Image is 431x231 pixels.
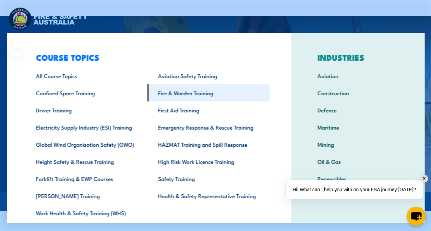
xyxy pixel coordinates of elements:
a: Height Safety & Rescue Training [25,153,147,170]
div: Hi! What can I help you with on your FSA journey [DATE]? [286,180,423,199]
a: Confined Space Training [25,84,147,101]
a: Aviation [307,67,408,84]
a: All Course Topics [25,67,147,84]
a: Work Health & Safety Training (WHS) [25,204,147,221]
button: chat-button [407,207,426,226]
a: First Aid Training [147,101,269,119]
h3: COURSE TOPICS [25,52,269,62]
a: Oil & Gas [307,153,408,170]
a: High Risk Work Licence Training [147,153,269,170]
a: Renewables [307,170,408,187]
a: HAZMAT Training and Spill Response [147,136,269,153]
a: [PERSON_NAME] Training [25,187,147,204]
a: Emergency Response & Rescue Training [147,119,269,136]
h3: INDUSTRIES [307,52,408,62]
a: Aviation Safety Training [147,67,269,84]
a: Electricity Supply Industry (ESI) Training [25,119,147,136]
a: Defence [307,101,408,119]
a: Health & Safety Representative Training [147,187,269,204]
a: Forklift Training & EWP Courses [25,170,147,187]
a: Mining [307,136,408,153]
a: Maritime [307,119,408,136]
a: Fire & Warden Training [147,84,269,101]
a: Construction [307,84,408,101]
a: Safety Training [147,170,269,187]
a: Global Wind Organisation Safety (GWO) [25,136,147,153]
a: Driver Training [25,101,147,119]
div: ✕ [420,175,428,182]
